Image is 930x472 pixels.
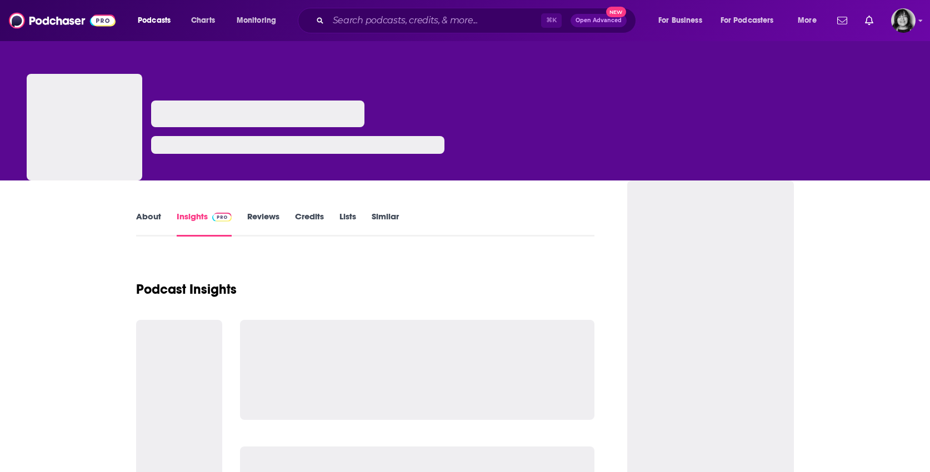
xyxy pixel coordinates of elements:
[891,8,916,33] img: User Profile
[308,8,647,33] div: Search podcasts, credits, & more...
[177,211,232,237] a: InsightsPodchaser Pro
[576,18,622,23] span: Open Advanced
[571,14,627,27] button: Open AdvancedNew
[372,211,399,237] a: Similar
[790,12,831,29] button: open menu
[237,13,276,28] span: Monitoring
[541,13,562,28] span: ⌘ K
[891,8,916,33] span: Logged in as parkdalepublicity1
[184,12,222,29] a: Charts
[339,211,356,237] a: Lists
[247,211,279,237] a: Reviews
[212,213,232,222] img: Podchaser Pro
[721,13,774,28] span: For Podcasters
[833,11,852,30] a: Show notifications dropdown
[136,211,161,237] a: About
[295,211,324,237] a: Credits
[136,281,237,298] h1: Podcast Insights
[130,12,185,29] button: open menu
[861,11,878,30] a: Show notifications dropdown
[138,13,171,28] span: Podcasts
[9,10,116,31] img: Podchaser - Follow, Share and Rate Podcasts
[713,12,790,29] button: open menu
[328,12,541,29] input: Search podcasts, credits, & more...
[651,12,716,29] button: open menu
[606,7,626,17] span: New
[658,13,702,28] span: For Business
[891,8,916,33] button: Show profile menu
[229,12,291,29] button: open menu
[191,13,215,28] span: Charts
[798,13,817,28] span: More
